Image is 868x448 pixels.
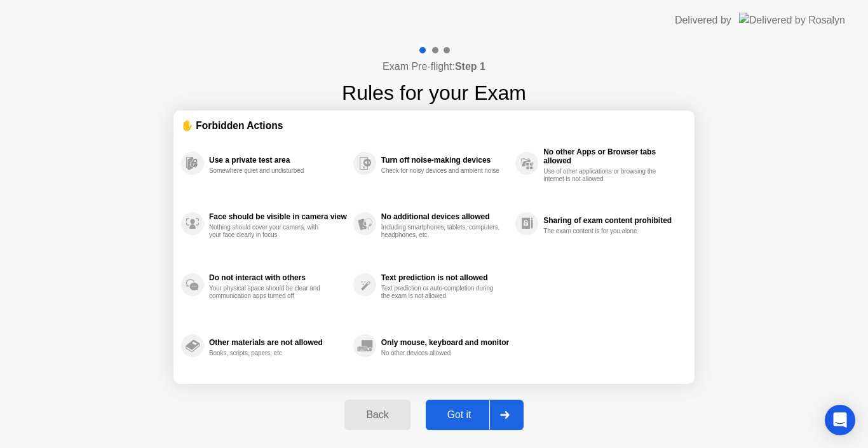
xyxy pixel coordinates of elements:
[209,338,347,347] div: Other materials are not allowed
[383,59,485,74] h4: Exam Pre-flight:
[381,338,509,347] div: Only mouse, keyboard and monitor
[342,78,526,108] h1: Rules for your Exam
[430,409,489,421] div: Got it
[543,227,663,235] div: The exam content is for you alone
[209,212,347,221] div: Face should be visible in camera view
[181,118,687,133] div: ✋ Forbidden Actions
[381,156,509,165] div: Turn off noise-making devices
[381,273,509,282] div: Text prediction is not allowed
[381,350,501,357] div: No other devices allowed
[381,212,509,221] div: No additional devices allowed
[543,168,663,183] div: Use of other applications or browsing the internet is not allowed
[543,147,681,165] div: No other Apps or Browser tabs allowed
[739,13,845,27] img: Delivered by Rosalyn
[426,400,524,430] button: Got it
[543,216,681,225] div: Sharing of exam content prohibited
[348,409,406,421] div: Back
[209,285,329,300] div: Your physical space should be clear and communication apps turned off
[455,61,485,72] b: Step 1
[825,405,855,435] div: Open Intercom Messenger
[209,156,347,165] div: Use a private test area
[209,224,329,239] div: Nothing should cover your camera, with your face clearly in focus
[381,224,501,239] div: Including smartphones, tablets, computers, headphones, etc.
[209,167,329,175] div: Somewhere quiet and undisturbed
[381,285,501,300] div: Text prediction or auto-completion during the exam is not allowed
[675,13,731,28] div: Delivered by
[381,167,501,175] div: Check for noisy devices and ambient noise
[209,273,347,282] div: Do not interact with others
[344,400,410,430] button: Back
[209,350,329,357] div: Books, scripts, papers, etc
